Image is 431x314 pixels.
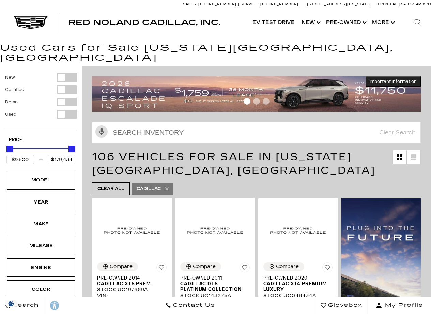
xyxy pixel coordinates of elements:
svg: Click to toggle on voice search [95,125,108,138]
span: Pre-Owned 2014 [97,275,161,281]
span: Cadillac DTS Platinum Collection [180,281,245,293]
div: ColorColor [7,280,75,299]
img: 2020 Cadillac XT4 Premium Luxury [263,204,333,257]
div: Make [24,220,58,228]
button: Compare Vehicle [263,262,304,271]
span: Go to slide 2 [253,98,260,105]
button: Save Vehicle [322,262,333,275]
div: Mileage [24,242,58,250]
div: VIN: [US_VEHICLE_IDENTIFICATION_NUMBER] [97,293,167,305]
div: YearYear [7,193,75,211]
input: Maximum [48,155,75,164]
label: Demo [5,99,18,105]
label: Certified [5,86,24,93]
div: Model [24,176,58,184]
img: 2509-September-FOM-Escalade-IQ-Lease9 [92,76,421,111]
button: More [369,9,397,36]
div: Stock : UC197869A [97,287,167,293]
button: Open user profile menu [368,297,431,314]
button: Save Vehicle [240,262,250,275]
a: Service: [PHONE_NUMBER] [238,2,300,6]
a: [STREET_ADDRESS][US_STATE] [307,2,371,6]
input: Minimum [6,155,34,164]
a: Glovebox [315,297,368,314]
span: Sales: [401,2,413,6]
img: 2011 Cadillac DTS Platinum Collection [180,204,250,257]
div: MileageMileage [7,237,75,255]
span: Red Noland Cadillac, Inc. [68,18,220,27]
button: Compare Vehicle [180,262,221,271]
div: Year [24,198,58,206]
span: Service: [241,2,259,6]
div: Compare [110,264,133,270]
a: Pre-Owned 2011Cadillac DTS Platinum Collection [180,275,250,293]
a: Sales: [PHONE_NUMBER] [183,2,238,6]
div: Maximum Price [68,146,75,152]
span: 106 Vehicles for Sale in [US_STATE][GEOGRAPHIC_DATA], [GEOGRAPHIC_DATA] [92,151,375,177]
label: New [5,74,15,81]
img: Cadillac Dark Logo with Cadillac White Text [14,16,48,29]
a: Contact Us [160,297,220,314]
div: EngineEngine [7,258,75,277]
div: Engine [24,264,58,271]
span: Clear All [97,184,124,193]
input: Search Inventory [92,122,421,143]
a: Pre-Owned 2014Cadillac XTS PREM [97,275,167,287]
a: EV Test Drive [249,9,298,36]
a: Pre-Owned [323,9,369,36]
div: Stock : UC143275A [180,293,250,299]
span: Contact Us [171,301,215,310]
span: [PHONE_NUMBER] [260,2,298,6]
a: Red Noland Cadillac, Inc. [68,19,220,26]
span: Pre-Owned 2011 [180,275,245,281]
button: Important Information [366,76,421,87]
img: Opt-Out Icon [3,300,19,307]
div: MakeMake [7,215,75,233]
span: 9 AM-6 PM [413,2,431,6]
h5: Price [9,137,73,143]
section: Click to Open Cookie Consent Modal [3,300,19,307]
span: Cadillac [137,184,161,193]
button: Compare Vehicle [97,262,138,271]
button: Save Vehicle [156,262,167,275]
div: Compare [193,264,216,270]
div: Color [24,286,58,293]
img: 2014 Cadillac XTS PREM [97,204,167,257]
div: Price [6,143,75,164]
span: [PHONE_NUMBER] [198,2,236,6]
span: Cadillac XT4 Premium Luxury [263,281,328,293]
span: Sales: [183,2,197,6]
div: Filter by Vehicle Type [5,73,77,131]
span: Search [11,301,39,310]
span: Glovebox [326,301,362,310]
a: Pre-Owned 2020Cadillac XT4 Premium Luxury [263,275,333,293]
div: Stock : UC048434A [263,293,333,299]
div: Minimum Price [6,146,13,152]
label: Used [5,111,16,118]
span: My Profile [382,301,423,310]
span: Go to slide 3 [263,98,270,105]
div: Compare [276,264,299,270]
span: Important Information [370,79,417,84]
span: Go to slide 1 [244,98,250,105]
div: ModelModel [7,171,75,189]
span: Pre-Owned 2020 [263,275,328,281]
a: New [298,9,323,36]
span: Open [DATE] [378,2,400,6]
span: Cadillac XTS PREM [97,281,161,287]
